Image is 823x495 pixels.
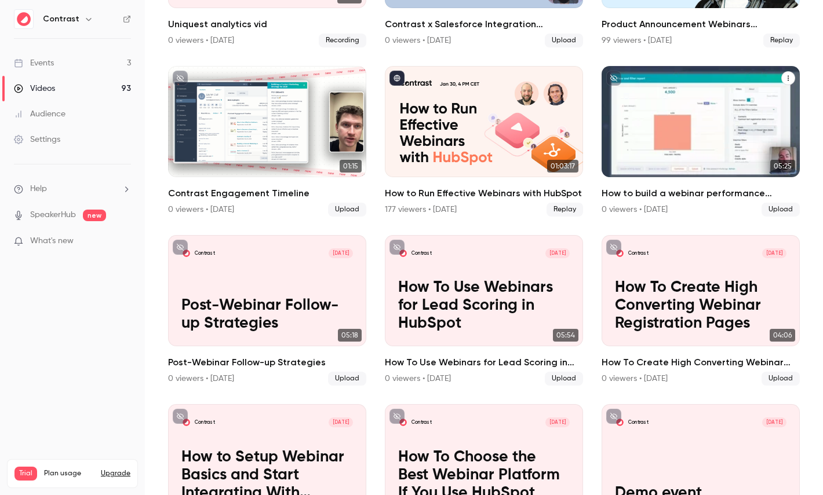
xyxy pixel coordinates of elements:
span: Replay [547,203,583,217]
span: Replay [763,34,800,47]
span: Upload [545,34,583,47]
button: Upgrade [101,469,130,478]
span: Upload [762,372,800,386]
button: unpublished [173,71,188,86]
a: Post-Webinar Follow-up StrategiesContrast[DATE]Post-Webinar Follow-up Strategies05:18Post-Webinar... [168,235,366,386]
span: Upload [762,203,800,217]
h2: Contrast x Salesforce Integration Announcement [385,17,583,31]
button: unpublished [606,409,621,424]
h2: Contrast Engagement Timeline [168,186,366,200]
div: 0 viewers • [DATE] [168,35,234,46]
a: SpeakerHub [30,209,76,221]
li: How To Use Webinars for Lead Scoring in HubSpot [385,235,583,386]
li: How to build a webinar performance dashboard in HubSpot [602,66,800,217]
span: Recording [319,34,366,47]
span: new [83,210,106,221]
span: Upload [328,372,366,386]
div: 0 viewers • [DATE] [385,35,451,46]
a: 01:15Contrast Engagement Timeline0 viewers • [DATE]Upload [168,66,366,217]
a: How To Create High Converting Webinar Registration PagesContrast[DATE]How To Create High Converti... [602,235,800,386]
img: Contrast [14,10,33,28]
button: unpublished [173,240,188,255]
button: unpublished [606,71,621,86]
li: Contrast Engagement Timeline [168,66,366,217]
span: [DATE] [545,417,570,427]
button: unpublished [173,409,188,424]
span: Trial [14,467,37,481]
div: 0 viewers • [DATE] [602,204,668,215]
div: Audience [14,108,65,120]
p: Contrast [195,419,215,426]
span: 04:06 [770,329,795,342]
span: [DATE] [329,248,353,258]
div: 0 viewers • [DATE] [385,373,451,384]
span: 01:15 [340,160,362,173]
a: 05:25How to build a webinar performance dashboard in HubSpot0 viewers • [DATE]Upload [602,66,800,217]
li: How To Create High Converting Webinar Registration Pages [602,235,800,386]
button: unpublished [389,240,405,255]
p: How To Create High Converting Webinar Registration Pages [615,279,786,333]
p: Contrast [628,419,649,426]
span: What's new [30,235,74,247]
div: 177 viewers • [DATE] [385,204,457,215]
span: Upload [328,203,366,217]
button: unpublished [606,240,621,255]
h2: How to Run Effective Webinars with HubSpot [385,186,583,200]
div: Videos [14,83,55,94]
p: Contrast [411,419,432,426]
li: How to Run Effective Webinars with HubSpot [385,66,583,217]
div: Events [14,57,54,69]
span: Help [30,183,47,195]
span: 01:03:17 [547,160,578,173]
h2: Uniquest analytics vid [168,17,366,31]
span: [DATE] [329,417,353,427]
h2: How to build a webinar performance dashboard in HubSpot [602,186,800,200]
span: 05:18 [338,329,362,342]
li: Post-Webinar Follow-up Strategies [168,235,366,386]
span: [DATE] [545,248,570,258]
span: [DATE] [762,417,786,427]
h2: How To Create High Converting Webinar Registration Pages [602,355,800,369]
h2: How To Use Webinars for Lead Scoring in HubSpot [385,355,583,369]
div: 99 viewers • [DATE] [602,35,672,46]
a: How To Use Webinars for Lead Scoring in HubSpotContrast[DATE]How To Use Webinars for Lead Scoring... [385,235,583,386]
p: Contrast [195,250,215,257]
span: [DATE] [762,248,786,258]
p: How To Use Webinars for Lead Scoring in HubSpot [398,279,570,333]
p: Contrast [628,250,649,257]
div: 0 viewers • [DATE] [168,204,234,215]
span: Plan usage [44,469,94,478]
p: Contrast [411,250,432,257]
span: Upload [545,372,583,386]
li: help-dropdown-opener [14,183,131,195]
h6: Contrast [43,13,79,25]
button: unpublished [389,409,405,424]
h2: Post-Webinar Follow-up Strategies [168,355,366,369]
span: 05:25 [770,160,795,173]
div: 0 viewers • [DATE] [602,373,668,384]
span: 05:54 [553,329,578,342]
div: 0 viewers • [DATE] [168,373,234,384]
p: Post-Webinar Follow-up Strategies [181,297,353,333]
div: Settings [14,134,60,145]
a: 01:03:17How to Run Effective Webinars with HubSpot177 viewers • [DATE]Replay [385,66,583,217]
h2: Product Announcement Webinars Reinvented [602,17,800,31]
button: published [389,71,405,86]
